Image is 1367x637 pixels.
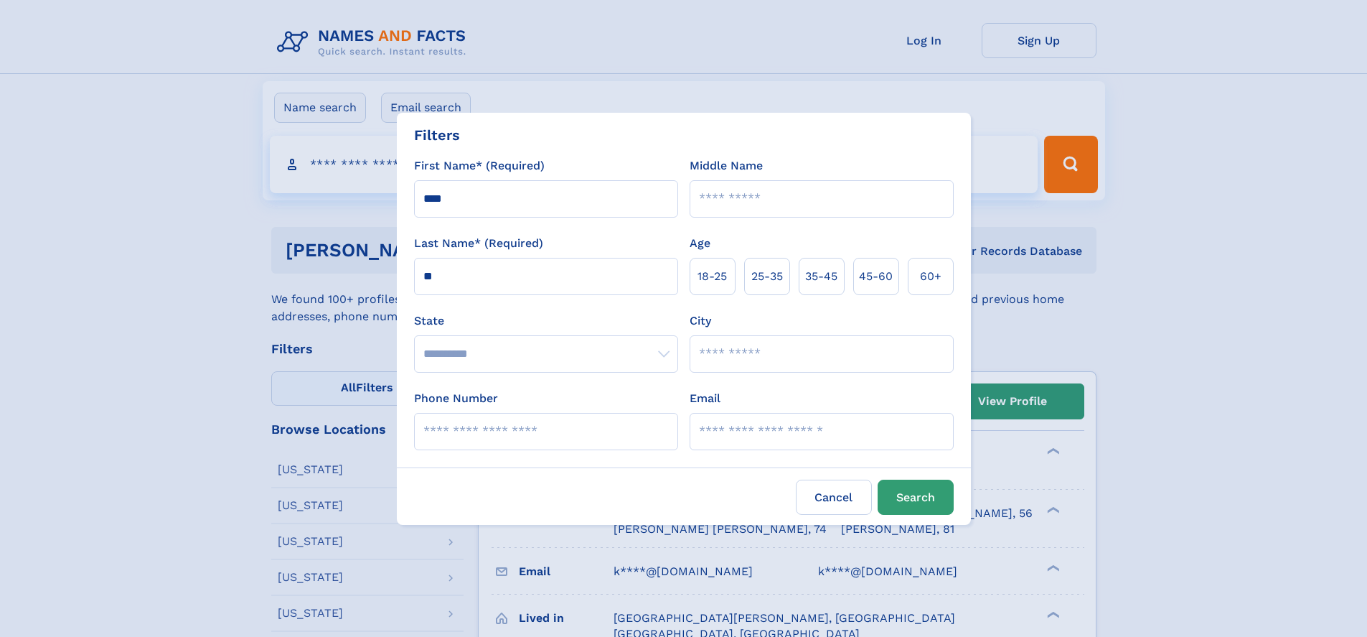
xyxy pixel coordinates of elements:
[414,390,498,407] label: Phone Number
[690,157,763,175] label: Middle Name
[920,268,941,285] span: 60+
[805,268,837,285] span: 35‑45
[414,312,678,330] label: State
[414,124,460,146] div: Filters
[690,390,720,407] label: Email
[796,480,872,515] label: Cancel
[878,480,954,515] button: Search
[697,268,727,285] span: 18‑25
[859,268,893,285] span: 45‑60
[414,157,545,175] label: First Name* (Required)
[690,235,710,252] label: Age
[414,235,543,252] label: Last Name* (Required)
[690,312,711,330] label: City
[751,268,783,285] span: 25‑35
